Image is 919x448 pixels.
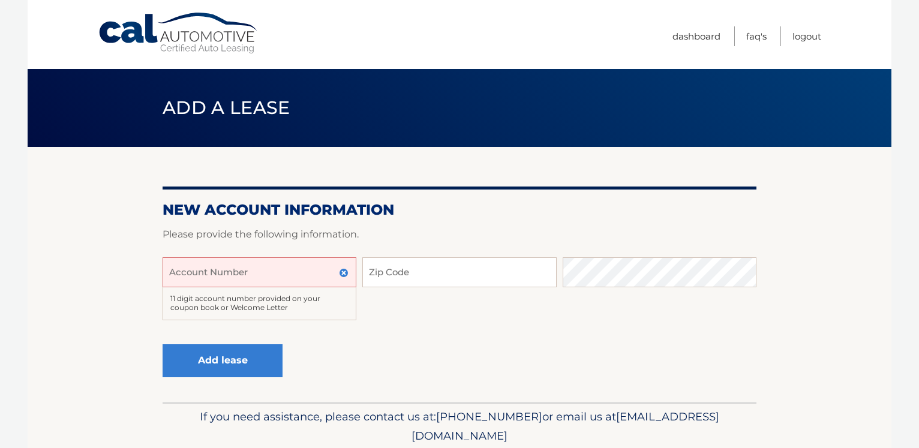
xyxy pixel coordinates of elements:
[792,26,821,46] a: Logout
[672,26,720,46] a: Dashboard
[339,268,349,278] img: close.svg
[163,257,356,287] input: Account Number
[163,226,756,243] p: Please provide the following information.
[163,201,756,219] h2: New Account Information
[163,344,283,377] button: Add lease
[362,257,556,287] input: Zip Code
[98,12,260,55] a: Cal Automotive
[170,407,749,446] p: If you need assistance, please contact us at: or email us at
[163,97,290,119] span: Add a lease
[163,287,356,320] div: 11 digit account number provided on your coupon book or Welcome Letter
[746,26,767,46] a: FAQ's
[436,410,542,423] span: [PHONE_NUMBER]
